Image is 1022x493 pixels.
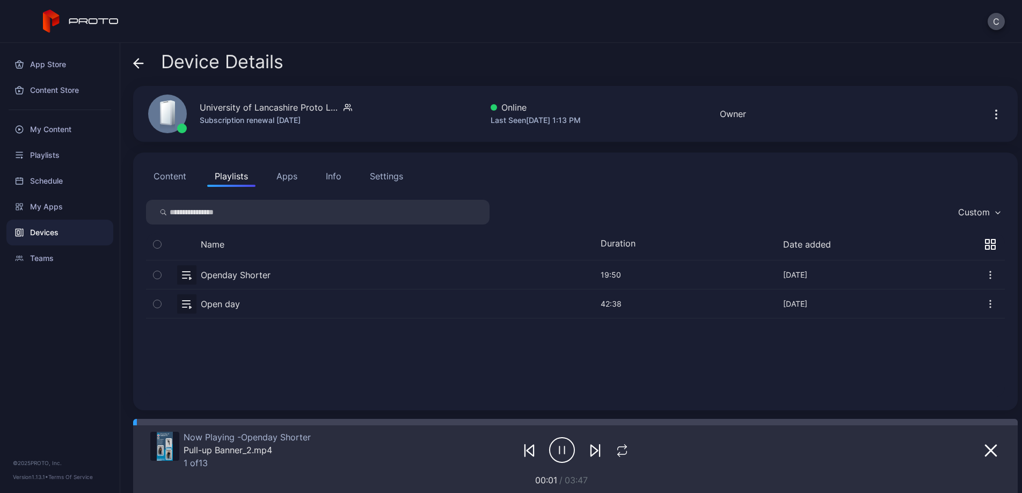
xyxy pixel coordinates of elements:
[958,207,990,218] div: Custom
[370,170,403,183] div: Settings
[535,475,557,485] span: 00:01
[146,165,194,187] button: Content
[720,107,746,120] div: Owner
[565,475,588,485] span: 03:47
[161,52,283,72] span: Device Details
[6,117,113,142] a: My Content
[200,101,339,114] div: University of Lancashire Proto Luma
[6,168,113,194] a: Schedule
[13,459,107,467] div: © 2025 PROTO, Inc.
[184,432,311,443] div: Now Playing
[184,458,311,468] div: 1 of 13
[13,474,48,480] span: Version 1.13.1 •
[953,200,1005,224] button: Custom
[6,245,113,271] a: Teams
[362,165,411,187] button: Settings
[559,475,563,485] span: /
[601,238,644,251] div: Duration
[783,239,831,250] button: Date added
[237,432,311,443] span: Openday Shorter
[200,114,352,127] div: Subscription renewal [DATE]
[491,101,581,114] div: Online
[6,52,113,77] a: App Store
[491,114,581,127] div: Last Seen [DATE] 1:13 PM
[318,165,349,187] button: Info
[207,165,255,187] button: Playlists
[201,239,224,250] button: Name
[988,13,1005,30] button: C
[269,165,305,187] button: Apps
[184,445,311,455] div: Pull-up Banner_2.mp4
[6,142,113,168] a: Playlists
[326,170,341,183] div: Info
[48,474,93,480] a: Terms Of Service
[6,220,113,245] a: Devices
[6,194,113,220] a: My Apps
[6,77,113,103] a: Content Store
